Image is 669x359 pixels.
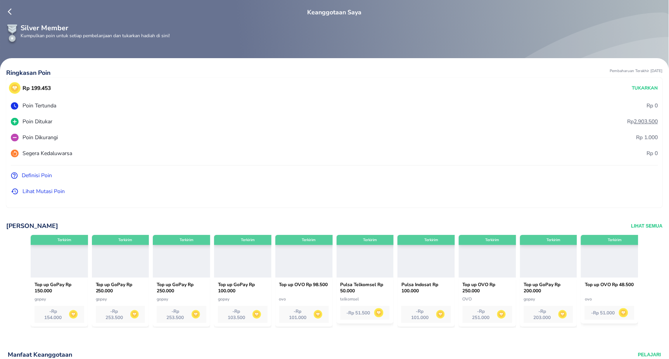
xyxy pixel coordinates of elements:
[22,133,58,142] p: Poin Dikurangi
[21,33,663,38] p: Kumpulkan poin untuk setiap pembelanjaan dan tukarkan hadiah di sini!
[524,296,536,302] span: gopay
[524,281,574,293] p: Top up GoPay Rp 200.000
[8,350,72,359] p: Manfaat Keanggotaan
[401,281,451,293] p: Pulsa Indosat Rp 100.000
[22,102,56,110] p: Poin Tertunda
[6,68,50,78] p: Ringkasan Poin
[22,84,51,92] p: Rp 199.453
[341,296,359,302] span: telkomsel
[22,117,52,126] p: Poin Ditukar
[157,296,168,302] span: gopay
[57,237,71,243] p: Terkirim
[486,237,500,243] p: Terkirim
[22,149,72,157] p: Segera Kedaluwarsa
[341,281,390,293] p: Pulsa Telkomsel Rp 50.000
[96,281,145,293] p: Top up GoPay Rp 250.000
[585,296,592,302] span: ovo
[424,237,438,243] p: Terkirim
[547,237,561,243] p: Terkirim
[218,296,230,302] span: gopay
[463,296,472,302] span: OVO
[22,187,65,195] p: Lihat Mutasi Poin
[119,237,133,243] p: Terkirim
[241,237,255,243] p: Terkirim
[632,85,658,91] p: Tukarkan
[35,281,84,293] p: Top up GoPay Rp 150.000
[96,296,107,302] span: gopay
[157,281,206,293] p: Top up GoPay Rp 250.000
[22,171,52,179] p: Definisi Poin
[302,237,316,243] p: Terkirim
[180,237,194,243] p: Terkirim
[363,237,377,243] p: Terkirim
[218,281,268,293] p: Top up GoPay Rp 100.000
[35,296,46,302] span: gopay
[21,23,663,33] p: Silver Member
[608,237,622,243] p: Terkirim
[279,296,286,302] span: ovo
[308,8,362,17] p: Keanggotaan Saya
[638,350,661,359] button: PELAJARI
[279,281,329,293] p: Top up OVO Rp 98.500
[636,133,658,142] p: Rp 1.000
[585,281,634,293] p: Top up OVO Rp 48.500
[463,281,512,293] p: Top up OVO Rp 250.000
[647,149,658,157] p: Rp 0
[647,102,658,110] p: Rp 0
[401,296,416,302] span: untitled
[631,222,663,230] button: Lihat Semua
[610,68,663,78] p: Pembaharuan Terakhir [DATE]
[6,222,58,230] p: [PERSON_NAME]
[628,117,658,126] p: Rp
[634,118,658,125] tcxspan: Call 2.903.500 via 3CX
